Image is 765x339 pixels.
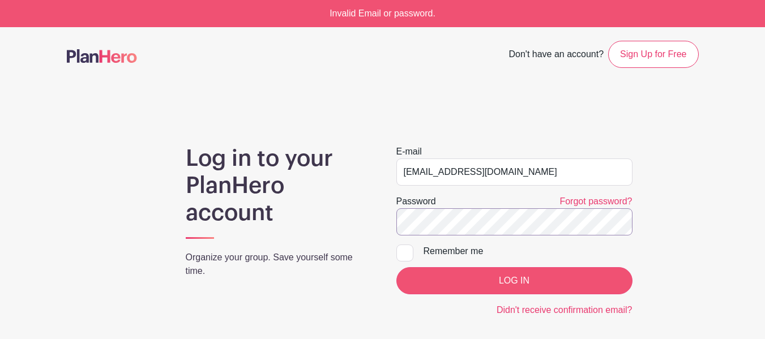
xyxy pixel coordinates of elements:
[396,195,436,208] label: Password
[396,267,632,294] input: LOG IN
[424,244,632,258] div: Remember me
[396,158,632,186] input: e.g. julie@eventco.com
[559,196,632,206] a: Forgot password?
[497,305,632,315] a: Didn't receive confirmation email?
[608,41,698,68] a: Sign Up for Free
[186,251,369,278] p: Organize your group. Save yourself some time.
[67,49,137,63] img: logo-507f7623f17ff9eddc593b1ce0a138ce2505c220e1c5a4e2b4648c50719b7d32.svg
[186,145,369,226] h1: Log in to your PlanHero account
[508,43,604,68] span: Don't have an account?
[396,145,422,158] label: E-mail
